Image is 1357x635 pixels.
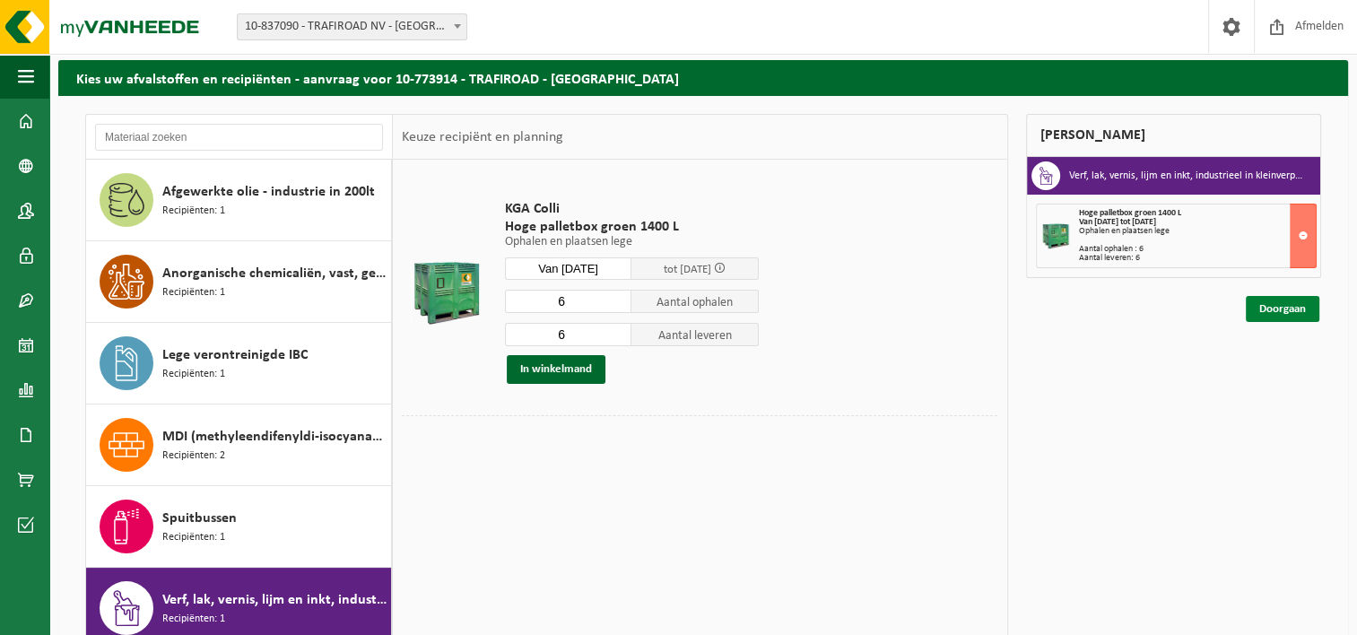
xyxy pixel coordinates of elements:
div: Keuze recipiënt en planning [393,115,572,160]
button: In winkelmand [507,355,605,384]
button: Lege verontreinigde IBC Recipiënten: 1 [86,323,392,404]
h2: Kies uw afvalstoffen en recipiënten - aanvraag voor 10-773914 - TRAFIROAD - [GEOGRAPHIC_DATA] [58,60,1348,95]
span: Aantal leveren [631,323,759,346]
span: Afgewerkte olie - industrie in 200lt [162,181,375,203]
span: Anorganische chemicaliën, vast, gevaarlijk [162,263,387,284]
span: Recipiënten: 1 [162,203,225,220]
p: Ophalen en plaatsen lege [505,236,759,248]
span: KGA Colli [505,200,759,218]
button: MDI (methyleendifenyldi-isocyanaat) in IBC Recipiënten: 2 [86,404,392,486]
input: Materiaal zoeken [95,124,383,151]
div: Aantal ophalen : 6 [1079,245,1317,254]
input: Selecteer datum [505,257,632,280]
button: Anorganische chemicaliën, vast, gevaarlijk Recipiënten: 1 [86,241,392,323]
div: Aantal leveren: 6 [1079,254,1317,263]
div: [PERSON_NAME] [1026,114,1322,157]
button: Afgewerkte olie - industrie in 200lt Recipiënten: 1 [86,160,392,241]
span: Recipiënten: 1 [162,529,225,546]
span: MDI (methyleendifenyldi-isocyanaat) in IBC [162,426,387,448]
h3: Verf, lak, vernis, lijm en inkt, industrieel in kleinverpakking [1069,161,1308,190]
span: Hoge palletbox groen 1400 L [1079,208,1181,218]
span: Recipiënten: 1 [162,366,225,383]
span: Recipiënten: 1 [162,611,225,628]
span: Hoge palletbox groen 1400 L [505,218,759,236]
span: Recipiënten: 1 [162,284,225,301]
span: tot [DATE] [664,264,711,275]
span: Lege verontreinigde IBC [162,344,308,366]
div: Ophalen en plaatsen lege [1079,227,1317,236]
span: Recipiënten: 2 [162,448,225,465]
strong: Van [DATE] tot [DATE] [1079,217,1156,227]
span: 10-837090 - TRAFIROAD NV - LOKEREN [238,14,466,39]
span: Spuitbussen [162,508,237,529]
span: Aantal ophalen [631,290,759,313]
button: Spuitbussen Recipiënten: 1 [86,486,392,568]
span: Verf, lak, vernis, lijm en inkt, industrieel in kleinverpakking [162,589,387,611]
span: 10-837090 - TRAFIROAD NV - LOKEREN [237,13,467,40]
a: Doorgaan [1246,296,1319,322]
